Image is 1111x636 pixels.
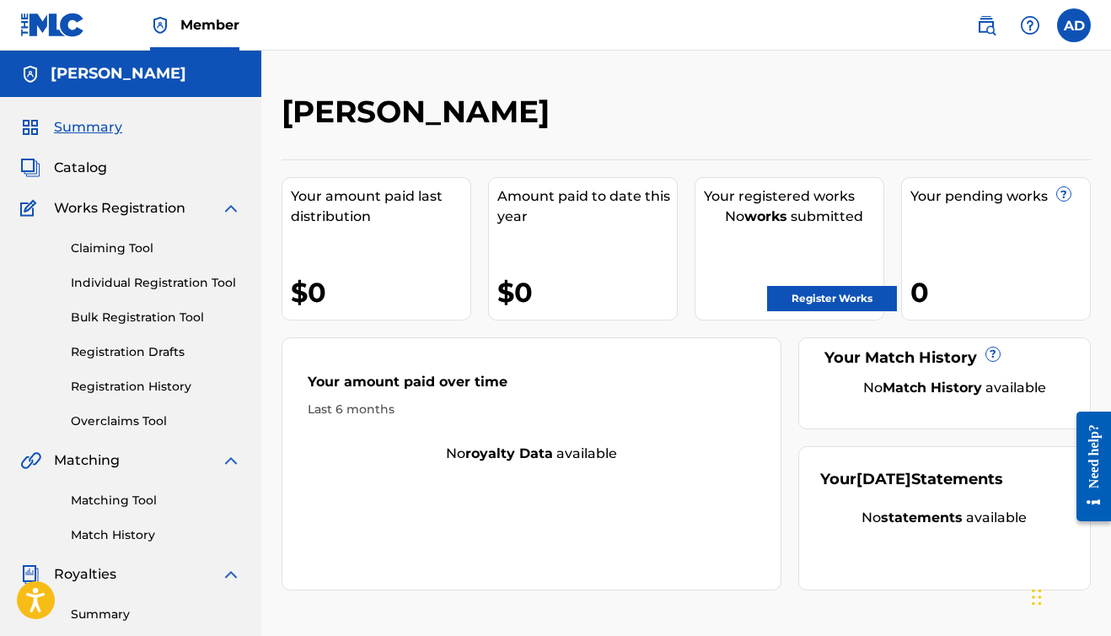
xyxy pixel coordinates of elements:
[51,64,186,84] h5: aaron doppie
[308,401,755,418] div: Last 6 months
[704,186,883,207] div: Your registered works
[291,273,470,311] div: $0
[881,509,963,526] strong: statements
[54,450,120,471] span: Matching
[1020,15,1040,35] img: help
[20,13,85,37] img: MLC Logo
[71,274,241,292] a: Individual Registration Tool
[20,158,40,178] img: Catalog
[20,198,42,218] img: Works Registration
[71,343,241,361] a: Registration Drafts
[767,286,897,311] a: Register Works
[71,606,241,623] a: Summary
[71,526,241,544] a: Match History
[465,445,553,461] strong: royalty data
[1032,572,1042,623] div: Drag
[856,470,911,488] span: [DATE]
[1057,187,1071,201] span: ?
[20,564,40,585] img: Royalties
[291,186,470,227] div: Your amount paid last distribution
[282,93,558,131] h2: [PERSON_NAME]
[71,378,241,396] a: Registration History
[54,117,122,137] span: Summary
[1064,397,1111,536] iframe: Resource Center
[282,444,781,464] div: No available
[20,64,40,84] img: Accounts
[150,15,170,35] img: Top Rightsholder
[71,309,241,326] a: Bulk Registration Tool
[71,492,241,509] a: Matching Tool
[910,186,1090,207] div: Your pending works
[497,186,677,227] div: Amount paid to date this year
[976,15,996,35] img: search
[704,207,883,227] div: No submitted
[180,15,239,35] span: Member
[1027,555,1111,636] iframe: Chat Widget
[221,198,241,218] img: expand
[20,158,107,178] a: CatalogCatalog
[54,198,185,218] span: Works Registration
[308,372,755,401] div: Your amount paid over time
[54,158,107,178] span: Catalog
[986,348,1000,361] span: ?
[1057,8,1091,42] div: User Menu
[969,8,1003,42] a: Public Search
[820,468,1003,491] div: Your Statements
[71,240,241,257] a: Claiming Tool
[910,273,1090,311] div: 0
[20,117,40,137] img: Summary
[497,273,677,311] div: $0
[221,450,241,471] img: expand
[820,508,1070,528] div: No available
[841,378,1070,398] div: No available
[744,208,787,224] strong: works
[221,564,241,585] img: expand
[820,347,1070,369] div: Your Match History
[1013,8,1047,42] div: Help
[54,564,116,585] span: Royalties
[20,450,41,471] img: Matching
[883,380,982,396] strong: Match History
[20,117,122,137] a: SummarySummary
[71,412,241,430] a: Overclaims Tool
